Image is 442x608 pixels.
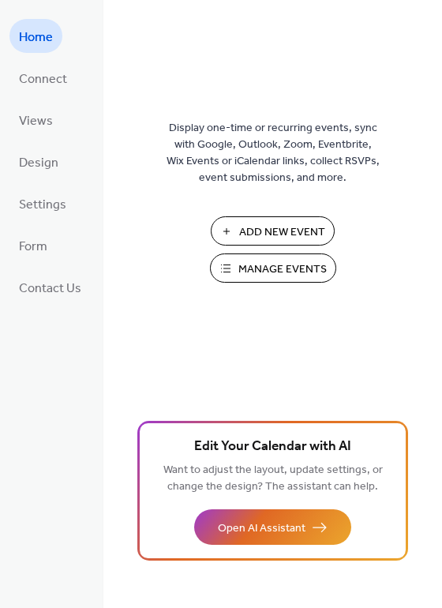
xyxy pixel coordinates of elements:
span: Home [19,25,53,50]
span: Want to adjust the layout, update settings, or change the design? The assistant can help. [163,460,383,497]
span: Edit Your Calendar with AI [194,436,351,458]
button: Manage Events [210,253,336,283]
a: Form [9,228,57,262]
span: Connect [19,67,67,92]
a: Design [9,144,68,178]
a: Home [9,19,62,53]
a: Settings [9,186,76,220]
span: Contact Us [19,276,81,301]
span: Display one-time or recurring events, sync with Google, Outlook, Zoom, Eventbrite, Wix Events or ... [167,120,380,186]
span: Add New Event [239,224,325,241]
span: Open AI Assistant [218,520,305,537]
button: Open AI Assistant [194,509,351,545]
span: Views [19,109,53,133]
a: Views [9,103,62,137]
a: Contact Us [9,270,91,304]
span: Manage Events [238,261,327,278]
a: Connect [9,61,77,95]
span: Design [19,151,58,175]
span: Form [19,235,47,259]
span: Settings [19,193,66,217]
button: Add New Event [211,216,335,246]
